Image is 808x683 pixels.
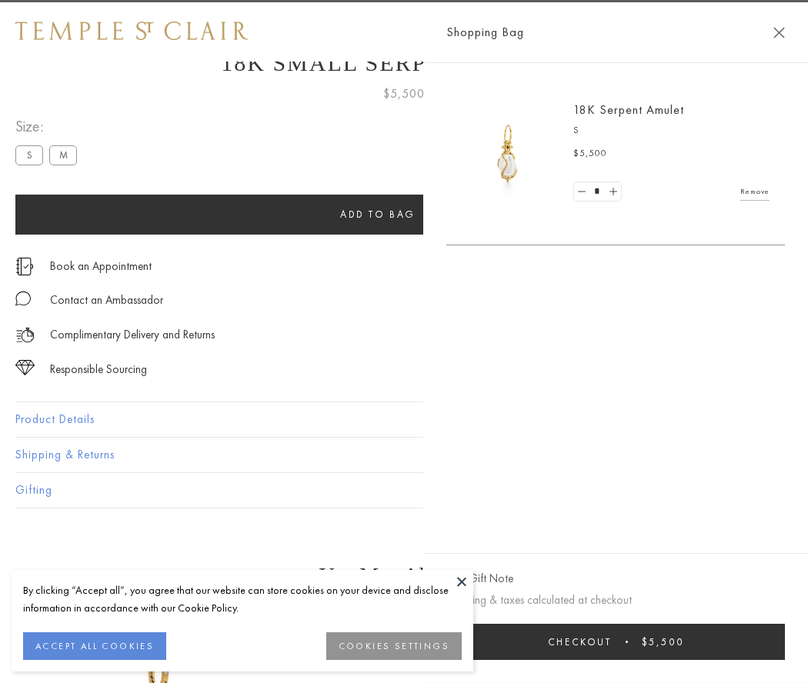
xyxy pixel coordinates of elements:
img: icon_delivery.svg [15,325,35,345]
div: By clicking “Accept all”, you agree that our website can store cookies on your device and disclos... [23,581,462,617]
label: S [15,145,43,165]
span: Shopping Bag [446,22,524,42]
p: Shipping & taxes calculated at checkout [446,591,785,610]
img: icon_appointment.svg [15,258,34,275]
button: Checkout $5,500 [446,624,785,660]
img: icon_sourcing.svg [15,360,35,375]
button: COOKIES SETTINGS [326,632,462,660]
p: Complimentary Delivery and Returns [50,325,215,345]
a: Remove [740,183,770,200]
p: S [573,123,770,138]
div: Responsible Sourcing [50,360,147,379]
h1: 18K Small Serpent Amulet [15,50,793,76]
span: Checkout [548,635,612,648]
a: 18K Serpent Amulet [573,102,684,118]
button: ACCEPT ALL COOKIES [23,632,166,660]
a: Set quantity to 2 [605,182,620,202]
span: $5,500 [573,146,607,162]
button: Add to bag [15,195,740,235]
span: $5,500 [383,84,425,104]
label: M [49,145,77,165]
button: Gifting [15,473,793,508]
button: Shipping & Returns [15,438,793,472]
span: Add to bag [340,208,416,221]
button: Close Shopping Bag [773,27,785,38]
img: Temple St. Clair [15,22,248,40]
img: MessageIcon-01_2.svg [15,291,31,306]
div: Contact an Ambassador [50,291,163,310]
button: Add Gift Note [446,569,513,588]
a: Set quantity to 0 [574,182,589,202]
span: Size: [15,114,83,139]
button: Product Details [15,402,793,437]
h3: You May Also Like [38,563,770,588]
img: P51836-E11SERPPV [462,108,554,200]
a: Book an Appointment [50,258,152,275]
span: $5,500 [642,635,684,648]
